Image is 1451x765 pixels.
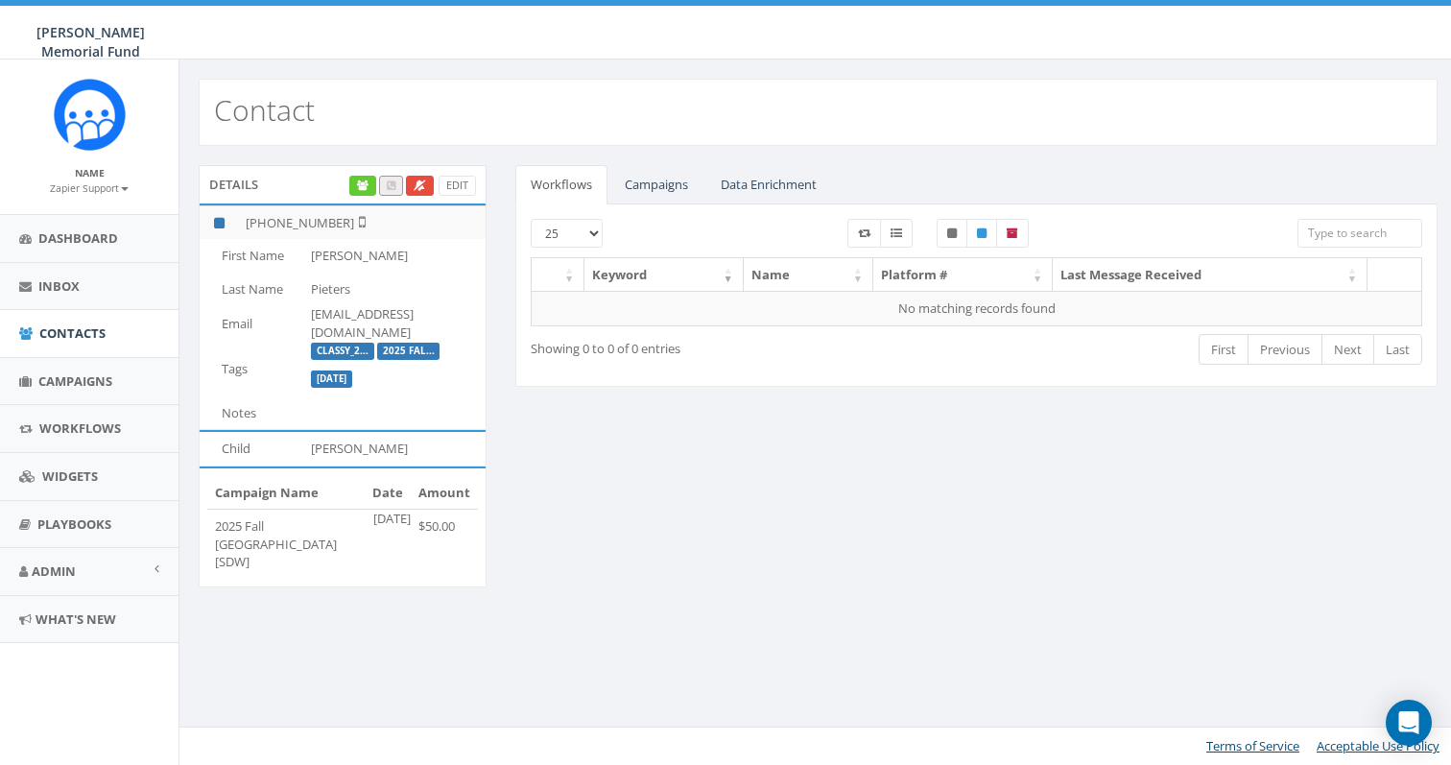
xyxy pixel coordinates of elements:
[38,277,80,295] span: Inbox
[54,79,126,151] img: Rally_Corp_Icon.png
[214,217,225,229] i: This phone number is subscribed and will receive texts.
[303,305,486,341] td: [EMAIL_ADDRESS][DOMAIN_NAME]
[303,273,486,306] td: Pieters
[311,343,374,360] label: classy_2025 Fall Purdue University [SDW]
[1297,219,1422,248] input: Type to search
[200,341,303,395] td: Tags
[200,305,303,341] td: Email
[1248,334,1322,366] a: Previous
[515,165,607,204] a: Workflows
[532,258,584,292] th: : activate to sort column ascending
[531,332,885,358] div: Showing 0 to 0 of 0 entries
[365,476,411,510] th: Date
[311,371,352,388] label: 2025/09/06
[609,165,703,204] a: Campaigns
[50,179,129,196] a: Zapier Support
[406,176,434,196] a: Opt Out Contact
[38,372,112,390] span: Campaigns
[36,23,145,60] span: [PERSON_NAME] Memorial Fund
[200,396,303,430] td: Notes
[847,219,881,248] label: Workflow
[207,476,365,510] th: Campaign Name
[303,432,486,466] td: [PERSON_NAME]
[705,165,832,204] a: Data Enrichment
[1386,700,1432,746] div: Open Intercom Messenger
[1317,737,1439,754] a: Acceptable Use Policy
[937,219,967,248] label: Unpublished
[584,258,744,292] th: Keyword: activate to sort column ascending
[1199,334,1249,366] a: First
[377,343,440,360] label: 2025 Fall Purdue Parents
[354,214,366,229] i: Not Validated
[996,219,1029,248] label: Archived
[50,181,129,195] small: Zapier Support
[200,432,303,466] td: Child
[1321,334,1374,366] a: Next
[1053,258,1368,292] th: Last Message Received: activate to sort column ascending
[873,258,1053,292] th: Platform #: activate to sort column ascending
[32,562,76,580] span: Admin
[532,291,1422,325] td: No matching records found
[37,515,111,533] span: Playbooks
[200,239,303,273] td: First Name
[39,324,106,342] span: Contacts
[966,219,997,248] label: Published
[39,419,121,437] span: Workflows
[411,476,478,510] th: Amount
[38,229,118,247] span: Dashboard
[36,610,116,628] span: What's New
[199,165,487,203] div: Details
[303,239,486,273] td: [PERSON_NAME]
[200,273,303,306] td: Last Name
[744,258,873,292] th: Name: activate to sort column ascending
[1206,737,1299,754] a: Terms of Service
[411,510,478,579] td: $50.00
[75,166,105,179] small: Name
[1373,334,1422,366] a: Last
[349,176,376,196] a: Enrich Contact
[365,510,411,579] td: [DATE]
[439,176,476,196] a: Edit
[214,94,315,126] h2: Contact
[42,467,98,485] span: Widgets
[238,205,486,239] td: [PHONE_NUMBER]
[207,510,365,579] td: 2025 Fall [GEOGRAPHIC_DATA] [SDW]
[880,219,913,248] label: Menu
[387,178,395,192] span: Call this contact by routing a call through the phone number listed in your profile.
